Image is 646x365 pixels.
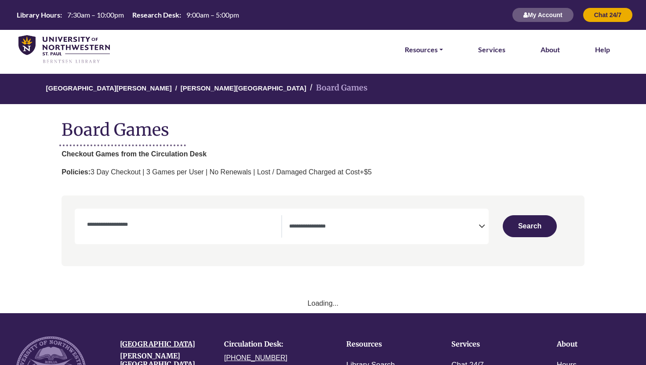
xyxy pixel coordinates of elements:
a: Hours Today [13,10,243,20]
h4: About [557,340,623,348]
strong: Checkout Games from the Circulation Desk [62,150,207,158]
a: Chat 24/7 [583,11,633,18]
a: [PHONE_NUMBER] [224,354,287,361]
a: Resources [405,44,443,55]
a: [PERSON_NAME][GEOGRAPHIC_DATA] [181,83,306,92]
h1: Board Games [62,113,584,140]
strong: Policies: [62,168,91,176]
span: 7:30am – 10:00pm [67,11,124,19]
img: library_home [18,35,110,64]
table: Hours Today [13,10,243,18]
nav: breadcrumb [62,74,584,104]
nav: Search filters [62,195,584,266]
textarea: Search [289,224,479,231]
input: Search by Game Name [82,219,281,230]
th: Research Desk: [129,10,181,19]
span: 9:00am – 5:00pm [186,11,239,19]
button: My Account [512,7,574,22]
a: [GEOGRAPHIC_DATA] [120,340,195,348]
a: About [541,44,560,55]
a: Help [595,44,610,55]
h4: Circulation Desk: [224,340,318,348]
th: Library Hours: [13,10,62,19]
a: Services [478,44,505,55]
p: 3 Day Checkout | 3 Games per User | No Renewals | Lost / Damaged Charged at Cost+$5 [62,166,584,178]
li: Board Games [306,82,367,94]
h4: Resources [346,340,413,348]
button: Submit for Search Results [503,215,557,237]
a: [GEOGRAPHIC_DATA][PERSON_NAME] [46,83,172,92]
h4: Services [451,340,518,348]
a: My Account [512,11,574,18]
div: Loading... [62,298,584,309]
button: Chat 24/7 [583,7,633,22]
